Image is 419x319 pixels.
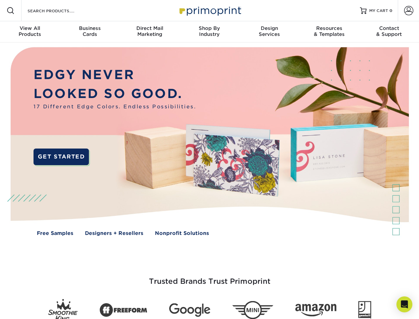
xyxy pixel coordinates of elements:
div: & Templates [299,25,359,37]
span: Resources [299,25,359,31]
div: Services [240,25,299,37]
p: LOOKED SO GOOD. [34,84,196,103]
div: Industry [179,25,239,37]
a: GET STARTED [34,149,89,165]
span: Direct Mail [120,25,179,31]
a: DesignServices [240,21,299,43]
a: Free Samples [37,230,73,237]
a: Shop ByIndustry [179,21,239,43]
div: Marketing [120,25,179,37]
iframe: Google Customer Reviews [2,299,56,317]
img: Goodwill [358,301,371,319]
span: 0 [389,8,392,13]
span: Design [240,25,299,31]
input: SEARCH PRODUCTS..... [27,7,92,15]
div: Open Intercom Messenger [396,296,412,312]
a: Direct MailMarketing [120,21,179,43]
div: Cards [60,25,119,37]
a: Resources& Templates [299,21,359,43]
span: Shop By [179,25,239,31]
span: Contact [359,25,419,31]
span: 17 Different Edge Colors. Endless Possibilities. [34,103,196,111]
h3: Trusted Brands Trust Primoprint [16,261,404,294]
img: Google [169,303,210,317]
a: Nonprofit Solutions [155,230,209,237]
span: Business [60,25,119,31]
a: Designers + Resellers [85,230,143,237]
a: Contact& Support [359,21,419,43]
span: MY CART [369,8,388,14]
img: Amazon [295,304,336,317]
a: BusinessCards [60,21,119,43]
img: Primoprint [176,3,243,18]
p: EDGY NEVER [34,65,196,84]
div: & Support [359,25,419,37]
